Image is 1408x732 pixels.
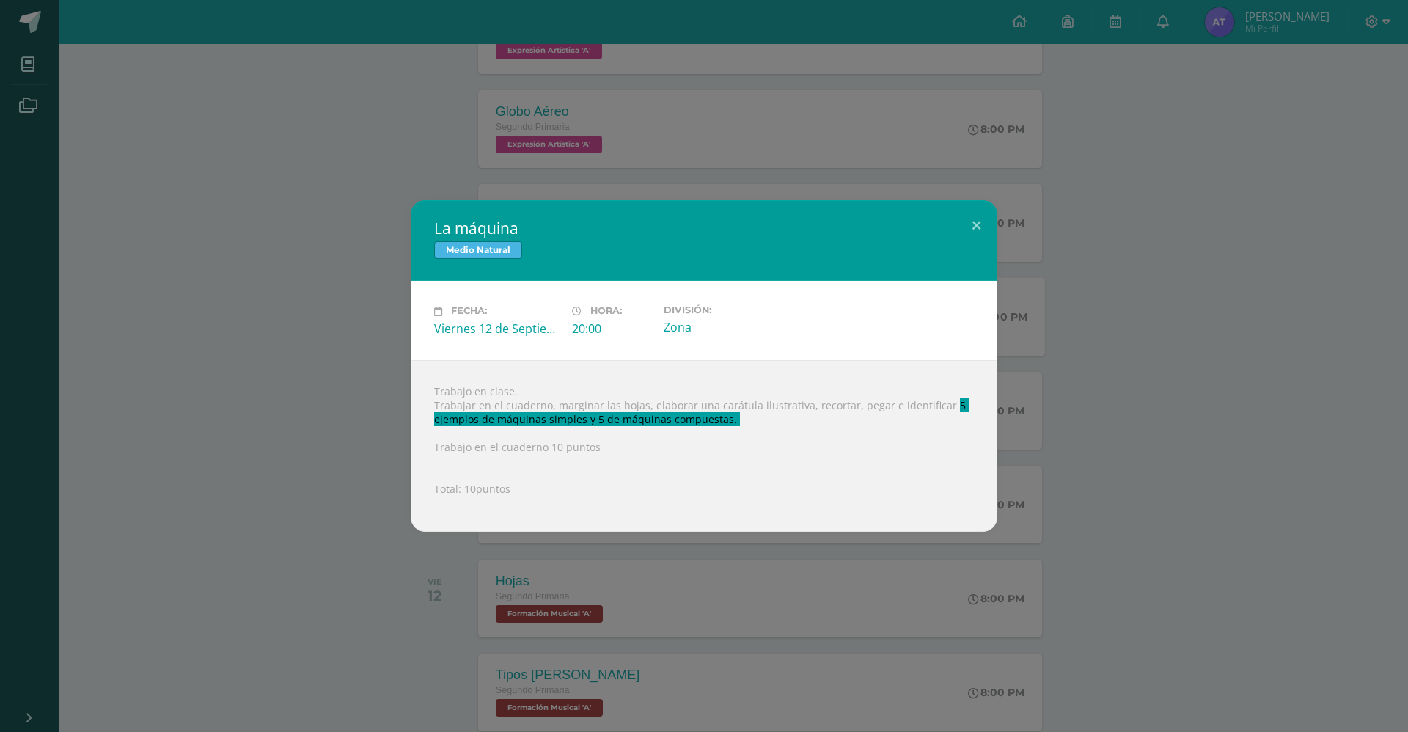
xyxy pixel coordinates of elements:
label: División: [664,304,790,315]
div: Trabajo en clase. Trabajar en el cuaderno, marginar las hojas, elaborar una carátula ilustrativa,... [411,360,997,532]
span: Fecha: [451,306,487,317]
div: 20:00 [572,321,652,337]
span: Medio Natural [434,241,522,259]
button: Close (Esc) [956,200,997,250]
span: Hora: [590,306,622,317]
div: Viernes 12 de Septiembre [434,321,560,337]
div: Zona [664,319,790,335]
h2: La máquina [434,218,974,238]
